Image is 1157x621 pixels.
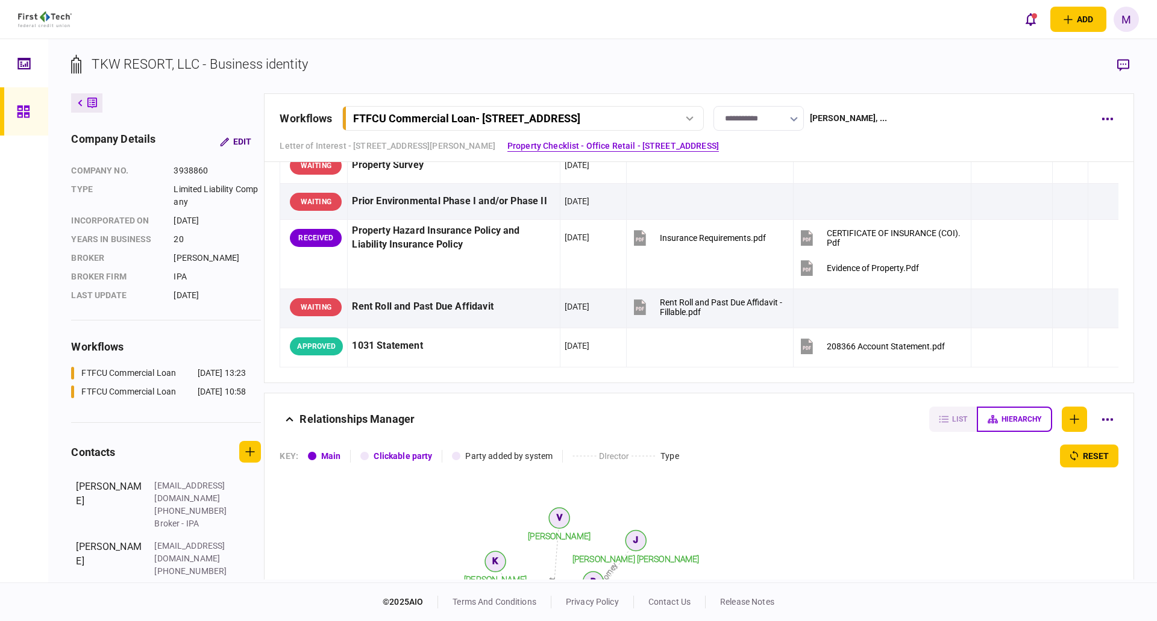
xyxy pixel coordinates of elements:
div: Property Survey [352,152,555,179]
div: WAITING [290,298,342,316]
div: [PERSON_NAME] [174,252,261,264]
button: open adding identity options [1050,7,1106,32]
div: last update [71,289,161,302]
a: Letter of Interest - [STREET_ADDRESS][PERSON_NAME] [280,140,495,152]
div: workflows [280,110,332,126]
div: workflows [71,339,261,355]
div: Property Hazard Insurance Policy and Liability Insurance Policy [352,224,555,252]
a: release notes [720,597,774,607]
div: [EMAIL_ADDRESS][DOMAIN_NAME] [154,479,233,505]
div: Broker - IPA [154,517,233,530]
div: [DATE] [565,301,590,313]
div: RECEIVED [290,229,342,247]
button: M [1114,7,1139,32]
div: contacts [71,444,115,460]
div: [PERSON_NAME] , ... [810,112,887,125]
div: Relationships Manager [299,407,415,432]
button: list [929,407,977,432]
a: FTFCU Commercial Loan[DATE] 10:58 [71,385,246,398]
div: 20 [174,233,261,246]
div: broker firm [71,270,161,283]
img: client company logo [18,11,72,27]
a: privacy policy [566,597,619,607]
div: Type [660,450,679,463]
button: FTFCU Commercial Loan- [STREET_ADDRESS] [342,106,704,131]
div: Evidence of Property.Pdf [827,263,919,273]
div: Rent Roll and Past Due Affidavit [352,293,555,320]
tspan: [PERSON_NAME] [PERSON_NAME] [572,554,700,564]
div: [EMAIL_ADDRESS][DOMAIN_NAME] [154,540,233,565]
button: Insurance Requirements.pdf [631,224,766,251]
div: Party added by system [465,450,553,463]
div: KEY : [280,450,298,463]
button: reset [1060,445,1118,467]
text: R [591,576,596,586]
button: hierarchy [977,407,1052,432]
div: Insurance Requirements.pdf [660,233,766,243]
div: Limited Liability Company [174,183,261,208]
div: company no. [71,164,161,177]
div: [PERSON_NAME] [76,540,142,590]
a: terms and conditions [453,597,536,607]
div: APPROVED [290,337,343,355]
div: Broker [71,252,161,264]
div: years in business [71,233,161,246]
div: 1031 Statement [352,332,555,360]
button: Evidence of Property.Pdf [798,254,919,281]
div: WAITING [290,157,342,175]
div: [DATE] [174,214,261,227]
div: [DATE] 13:23 [198,367,246,379]
div: TKW RESORT, LLC - Business identity [92,54,308,74]
div: WAITING [290,193,342,211]
div: Clickable party [374,450,432,463]
div: IPA [174,270,261,283]
div: CERTIFICATE OF INSURANCE (COI).Pdf [827,228,961,248]
div: IPA [154,578,233,590]
button: Edit [210,131,261,152]
div: [DATE] [565,340,590,352]
div: [DATE] [565,159,590,171]
button: CERTIFICATE OF INSURANCE (COI).Pdf [798,224,961,251]
span: list [952,415,967,423]
text: J [634,535,639,545]
a: Property Checklist - Office Retail - [STREET_ADDRESS] [507,140,719,152]
button: open notifications list [1018,7,1043,32]
div: [PHONE_NUMBER] [154,565,233,578]
div: [DATE] [565,231,590,243]
span: hierarchy [1002,415,1041,423]
div: Type [71,183,161,208]
div: [DATE] [174,289,261,302]
div: FTFCU Commercial Loan [81,367,176,379]
a: FTFCU Commercial Loan[DATE] 13:23 [71,367,246,379]
div: company details [71,131,155,152]
tspan: [PERSON_NAME] [465,575,527,584]
div: Rent Roll and Past Due Affidavit - Fillable.pdf [660,298,783,317]
a: contact us [648,597,691,607]
div: Prior Environmental Phase I and/or Phase II [352,188,555,215]
div: FTFCU Commercial Loan [81,385,176,398]
div: [PHONE_NUMBER] [154,505,233,517]
div: [PERSON_NAME] [76,479,142,530]
div: 3938860 [174,164,261,177]
button: 208366 Account Statement.pdf [798,332,945,360]
div: © 2025 AIO [383,596,438,608]
tspan: [PERSON_NAME] [528,531,591,541]
div: Main [321,450,341,463]
div: [DATE] [565,195,590,207]
div: 208366 Account Statement.pdf [827,342,945,351]
div: FTFCU Commercial Loan - [STREET_ADDRESS] [353,112,580,125]
div: [DATE] 10:58 [198,385,246,398]
button: Rent Roll and Past Due Affidavit - Fillable.pdf [631,293,783,320]
text: V [557,513,562,522]
text: K [493,556,498,566]
div: incorporated on [71,214,161,227]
